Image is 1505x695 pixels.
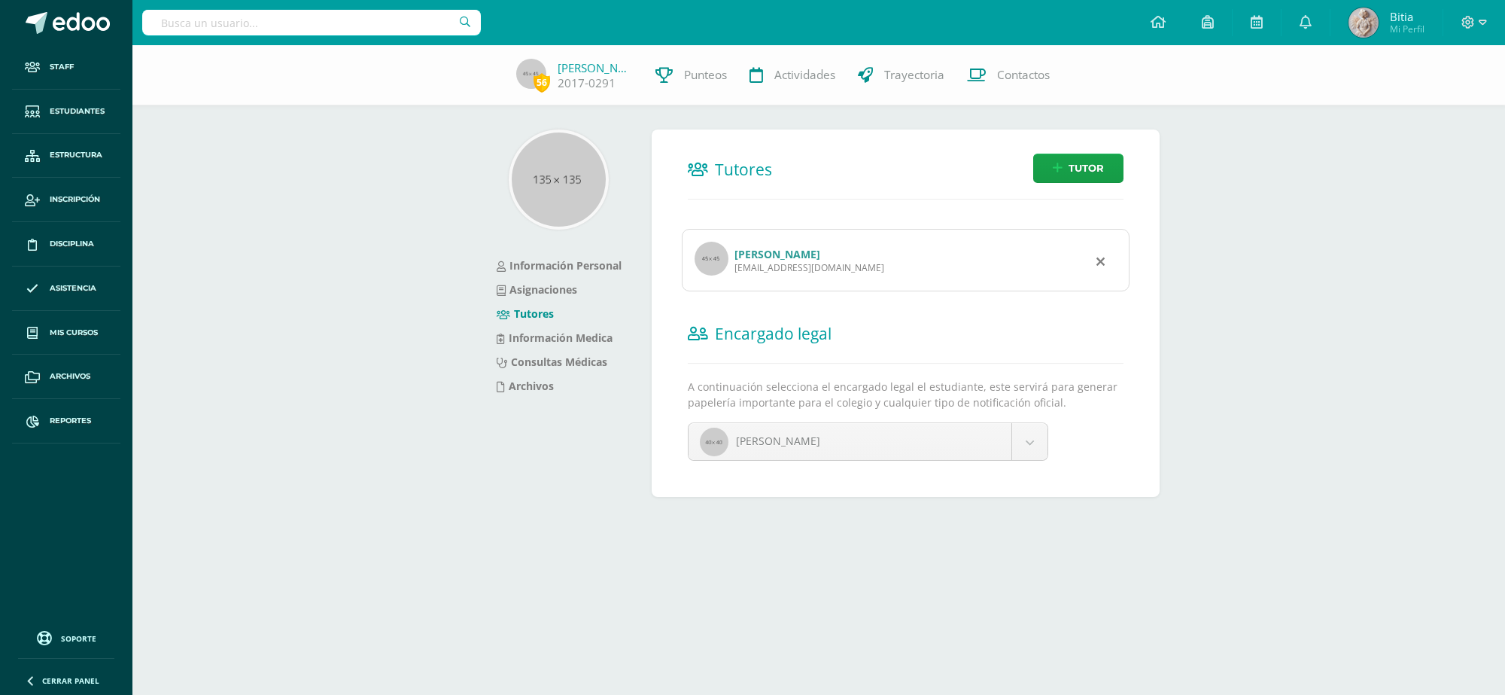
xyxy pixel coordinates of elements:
[12,90,120,134] a: Estudiantes
[12,45,120,90] a: Staff
[50,194,100,206] span: Inscripción
[512,133,606,227] img: 135x135
[684,67,727,83] span: Punteos
[715,323,832,344] span: Encargado legal
[50,149,102,161] span: Estructura
[50,105,105,117] span: Estudiantes
[1348,8,1379,38] img: 0721312b14301b3cebe5de6252ad211a.png
[534,73,550,92] span: 56
[12,311,120,355] a: Mis cursos
[497,258,622,273] a: Información Personal
[12,222,120,267] a: Disciplina
[18,627,114,648] a: Soporte
[142,10,481,35] input: Busca un usuario...
[644,45,738,105] a: Punteos
[997,67,1050,83] span: Contactos
[847,45,956,105] a: Trayectoria
[12,178,120,222] a: Inscripción
[42,675,99,686] span: Cerrar panel
[12,134,120,178] a: Estructura
[12,355,120,399] a: Archivos
[558,60,633,75] a: [PERSON_NAME]
[497,355,607,369] a: Consultas Médicas
[689,423,1048,460] a: [PERSON_NAME]
[700,428,728,456] img: 40x40
[50,282,96,294] span: Asistencia
[688,379,1123,410] p: A continuación selecciona el encargado legal el estudiante, este servirá para generar papelería i...
[715,159,772,180] span: Tutores
[884,67,944,83] span: Trayectoria
[497,306,554,321] a: Tutores
[1033,154,1123,183] a: Tutor
[50,327,98,339] span: Mis cursos
[558,75,616,91] a: 2017-0291
[956,45,1061,105] a: Contactos
[734,261,884,274] div: [EMAIL_ADDRESS][DOMAIN_NAME]
[497,331,613,345] a: Información Medica
[1096,251,1105,270] div: Remover
[1069,154,1104,182] span: Tutor
[12,399,120,444] a: Reportes
[50,61,74,73] span: Staff
[516,59,546,89] img: 45x45
[695,242,728,276] img: profile image
[50,238,94,250] span: Disciplina
[1390,9,1424,24] span: Bitia
[734,247,820,261] a: [PERSON_NAME]
[774,67,835,83] span: Actividades
[1390,23,1424,35] span: Mi Perfil
[61,633,96,644] span: Soporte
[736,434,820,448] span: [PERSON_NAME]
[738,45,847,105] a: Actividades
[50,370,90,383] span: Archivos
[50,415,91,427] span: Reportes
[12,267,120,311] a: Asistencia
[497,282,577,297] a: Asignaciones
[497,379,554,393] a: Archivos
